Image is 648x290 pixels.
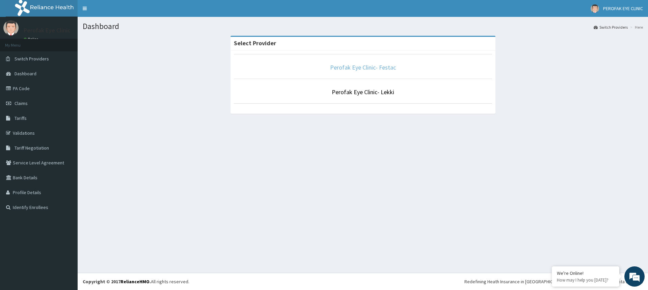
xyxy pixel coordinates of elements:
[332,88,394,96] a: Perofak Eye Clinic- Lekki
[591,4,599,13] img: User Image
[24,27,71,33] p: Perofak Eye Clinic
[15,71,36,77] span: Dashboard
[15,115,27,121] span: Tariffs
[78,273,648,290] footer: All rights reserved.
[234,39,276,47] strong: Select Provider
[330,63,396,71] a: Perofak Eye Clinic- Festac
[15,56,49,62] span: Switch Providers
[557,270,614,276] div: We're Online!
[83,279,151,285] strong: Copyright © 2017 .
[83,22,643,31] h1: Dashboard
[15,100,28,106] span: Claims
[3,20,19,35] img: User Image
[594,24,628,30] a: Switch Providers
[120,279,150,285] a: RelianceHMO
[24,37,40,42] a: Online
[603,5,643,11] span: PEROFAK EYE CLINIC
[15,145,49,151] span: Tariff Negotiation
[464,278,643,285] div: Redefining Heath Insurance in [GEOGRAPHIC_DATA] using Telemedicine and Data Science!
[557,277,614,283] p: How may I help you today?
[628,24,643,30] li: Here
